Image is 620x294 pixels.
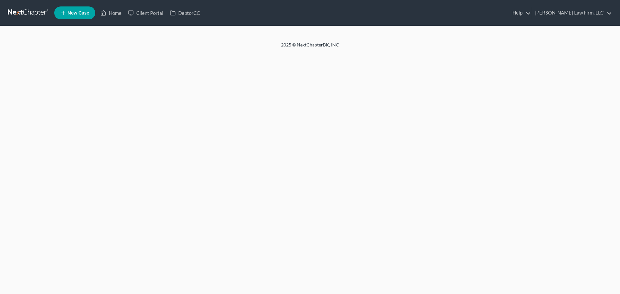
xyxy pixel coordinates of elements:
[509,7,531,19] a: Help
[54,6,95,19] new-legal-case-button: New Case
[126,42,494,53] div: 2025 © NextChapterBK, INC
[125,7,167,19] a: Client Portal
[532,7,612,19] a: [PERSON_NAME] Law Firm, LLC
[97,7,125,19] a: Home
[167,7,203,19] a: DebtorCC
